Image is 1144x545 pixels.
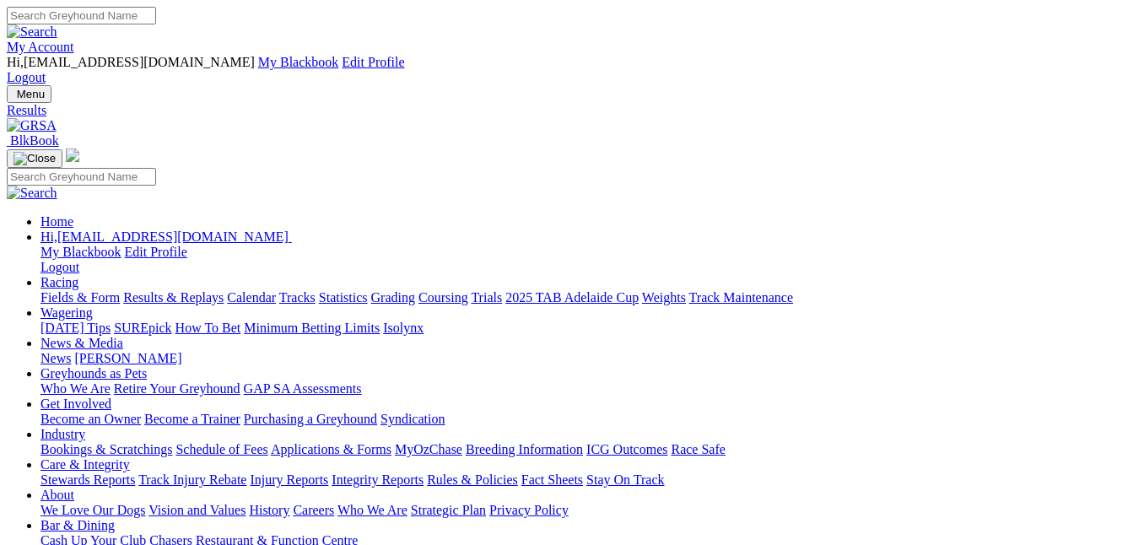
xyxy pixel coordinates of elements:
[40,457,130,472] a: Care & Integrity
[114,381,240,396] a: Retire Your Greyhound
[175,442,267,456] a: Schedule of Fees
[689,290,793,305] a: Track Maintenance
[371,290,415,305] a: Grading
[271,442,391,456] a: Applications & Forms
[40,412,1137,427] div: Get Involved
[489,503,569,517] a: Privacy Policy
[250,472,328,487] a: Injury Reports
[40,427,85,441] a: Industry
[7,149,62,168] button: Toggle navigation
[40,336,123,350] a: News & Media
[40,503,1137,518] div: About
[40,290,1137,305] div: Racing
[40,442,172,456] a: Bookings & Scratchings
[7,85,51,103] button: Toggle navigation
[471,290,502,305] a: Trials
[505,290,639,305] a: 2025 TAB Adelaide Cup
[40,472,1137,488] div: Care & Integrity
[642,290,686,305] a: Weights
[144,412,240,426] a: Become a Trainer
[411,503,486,517] a: Strategic Plan
[40,518,115,532] a: Bar & Dining
[332,472,424,487] a: Integrity Reports
[418,290,468,305] a: Coursing
[7,133,59,148] a: BlkBook
[383,321,424,335] a: Isolynx
[7,186,57,201] img: Search
[40,305,93,320] a: Wagering
[40,275,78,289] a: Racing
[7,24,57,40] img: Search
[7,55,1137,85] div: My Account
[40,290,120,305] a: Fields & Form
[40,397,111,411] a: Get Involved
[40,488,74,502] a: About
[40,260,79,274] a: Logout
[66,148,79,162] img: logo-grsa-white.png
[40,412,141,426] a: Become an Owner
[466,442,583,456] a: Breeding Information
[258,55,339,69] a: My Blackbook
[7,7,156,24] input: Search
[40,472,135,487] a: Stewards Reports
[114,321,171,335] a: SUREpick
[74,351,181,365] a: [PERSON_NAME]
[40,245,121,259] a: My Blackbook
[7,70,46,84] a: Logout
[337,503,407,517] a: Who We Are
[10,133,59,148] span: BlkBook
[342,55,404,69] a: Edit Profile
[671,442,725,456] a: Race Safe
[586,442,667,456] a: ICG Outcomes
[293,503,334,517] a: Careers
[40,381,1137,397] div: Greyhounds as Pets
[17,88,45,100] span: Menu
[40,321,111,335] a: [DATE] Tips
[40,229,292,244] a: Hi,[EMAIL_ADDRESS][DOMAIN_NAME]
[13,152,56,165] img: Close
[586,472,664,487] a: Stay On Track
[40,503,145,517] a: We Love Our Dogs
[7,168,156,186] input: Search
[40,229,289,244] span: Hi, [EMAIL_ADDRESS][DOMAIN_NAME]
[227,290,276,305] a: Calendar
[244,412,377,426] a: Purchasing a Greyhound
[395,442,462,456] a: MyOzChase
[380,412,445,426] a: Syndication
[148,503,246,517] a: Vision and Values
[279,290,316,305] a: Tracks
[244,381,362,396] a: GAP SA Assessments
[175,321,241,335] a: How To Bet
[40,214,73,229] a: Home
[249,503,289,517] a: History
[123,290,224,305] a: Results & Replays
[521,472,583,487] a: Fact Sheets
[7,118,57,133] img: GRSA
[40,351,1137,366] div: News & Media
[40,442,1137,457] div: Industry
[40,381,111,396] a: Who We Are
[40,351,71,365] a: News
[138,472,246,487] a: Track Injury Rebate
[40,366,147,380] a: Greyhounds as Pets
[40,321,1137,336] div: Wagering
[125,245,187,259] a: Edit Profile
[319,290,368,305] a: Statistics
[7,40,74,54] a: My Account
[40,245,1137,275] div: Hi,[EMAIL_ADDRESS][DOMAIN_NAME]
[427,472,518,487] a: Rules & Policies
[7,55,255,69] span: Hi, [EMAIL_ADDRESS][DOMAIN_NAME]
[244,321,380,335] a: Minimum Betting Limits
[7,103,1137,118] a: Results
